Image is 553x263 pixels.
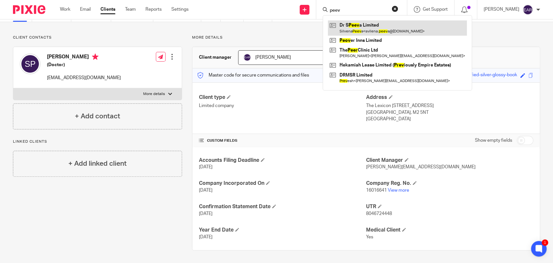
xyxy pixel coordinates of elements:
[197,72,309,78] p: Master code for secure communications and files
[366,109,533,116] p: [GEOGRAPHIC_DATA], M2 5NT
[199,157,366,164] h4: Accounts Filing Deadline
[366,116,533,122] p: [GEOGRAPHIC_DATA]
[392,6,398,12] button: Clear
[47,75,121,81] p: [EMAIL_ADDRESS][DOMAIN_NAME]
[47,62,121,68] h5: (Doctor)
[199,188,213,193] span: [DATE]
[199,138,366,143] h4: CUSTOM FIELDS
[47,54,121,62] h4: [PERSON_NAME]
[100,6,115,13] a: Clients
[68,159,127,169] h4: + Add linked client
[199,165,213,169] span: [DATE]
[255,55,291,60] span: [PERSON_NAME]
[145,6,162,13] a: Reports
[366,102,533,109] p: The Lexicon [STREET_ADDRESS]
[542,239,548,246] div: 1
[366,157,533,164] h4: Client Manager
[80,6,91,13] a: Email
[192,35,540,40] p: More details
[199,211,213,216] span: [DATE]
[199,102,366,109] p: Limited company
[437,72,517,79] div: genetically-modified-silver-glossy-book
[423,7,448,12] span: Get Support
[199,180,366,187] h4: Company Incorporated On
[329,8,387,14] input: Search
[243,54,251,61] img: svg%3E
[13,5,45,14] img: Pixie
[171,6,189,13] a: Settings
[199,227,366,233] h4: Year End Date
[60,6,70,13] a: Work
[366,165,476,169] span: [PERSON_NAME][EMAIL_ADDRESS][DOMAIN_NAME]
[366,188,387,193] span: 16016641
[199,94,366,101] h4: Client type
[13,139,182,144] p: Linked clients
[523,5,533,15] img: svg%3E
[366,235,373,239] span: Yes
[20,54,40,74] img: svg%3E
[475,137,512,144] label: Show empty fields
[388,188,409,193] a: View more
[366,180,533,187] h4: Company Reg. No.
[125,6,136,13] a: Team
[199,54,232,61] h3: Client manager
[143,91,165,97] p: More details
[92,54,98,60] i: Primary
[484,6,519,13] p: [PERSON_NAME]
[366,203,533,210] h4: UTR
[366,227,533,233] h4: Medical Client
[199,235,213,239] span: [DATE]
[366,211,392,216] span: 8046724448
[366,94,533,101] h4: Address
[199,203,366,210] h4: Confirmation Statement Date
[13,35,182,40] p: Client contacts
[75,111,120,121] h4: + Add contact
